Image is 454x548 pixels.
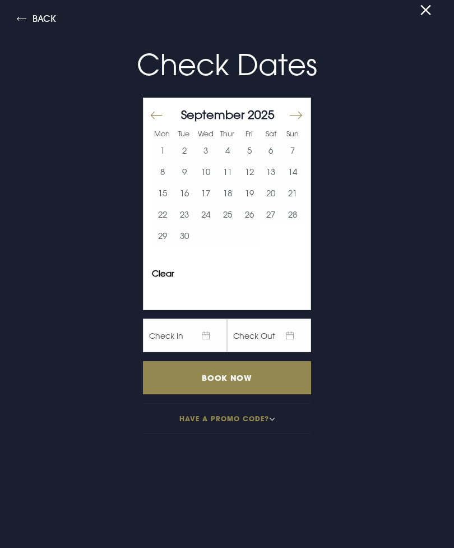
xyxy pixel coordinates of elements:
[238,161,260,182] button: 12
[238,204,260,225] button: 26
[281,140,303,161] button: 7
[152,182,174,204] td: Choose Monday, September 15, 2025 as your start date.
[152,140,174,161] button: 1
[195,204,217,225] td: Choose Wednesday, September 24, 2025 as your start date.
[260,161,282,182] td: Choose Saturday, September 13, 2025 as your start date.
[238,140,260,161] td: Choose Friday, September 5, 2025 as your start date.
[143,361,311,394] input: Book Now
[217,161,239,182] td: Choose Thursday, September 11, 2025 as your start date.
[152,269,174,278] button: Clear
[195,140,217,161] td: Choose Wednesday, September 3, 2025 as your start date.
[195,204,217,225] button: 24
[260,204,282,225] td: Choose Saturday, September 27, 2025 as your start date.
[174,182,196,204] td: Choose Tuesday, September 16, 2025 as your start date.
[217,182,239,204] button: 18
[195,161,217,182] td: Choose Wednesday, September 10, 2025 as your start date.
[217,140,239,161] td: Choose Thursday, September 4, 2025 as your start date.
[238,182,260,204] button: 19
[260,204,282,225] button: 27
[289,104,302,127] button: Move forward to switch to the next month.
[260,161,282,182] button: 13
[174,225,196,246] button: 30
[281,140,303,161] td: Choose Sunday, September 7, 2025 as your start date.
[174,161,196,182] button: 9
[217,204,239,225] button: 25
[152,182,174,204] button: 15
[152,140,174,161] td: Choose Monday, September 1, 2025 as your start date.
[260,182,282,204] button: 20
[152,204,174,225] button: 22
[152,161,174,182] td: Choose Monday, September 8, 2025 as your start date.
[238,204,260,225] td: Choose Friday, September 26, 2025 as your start date.
[143,403,311,434] button: Have a promo code?
[281,182,303,204] td: Choose Sunday, September 21, 2025 as your start date.
[260,140,282,161] td: Choose Saturday, September 6, 2025 as your start date.
[248,107,275,122] span: 2025
[217,140,239,161] button: 4
[23,43,432,86] p: Check Dates
[181,107,244,122] span: September
[195,182,217,204] button: 17
[150,104,164,127] button: Move backward to switch to the previous month.
[174,140,196,161] button: 2
[217,161,239,182] button: 11
[174,161,196,182] td: Choose Tuesday, September 9, 2025 as your start date.
[17,14,56,27] button: Back
[238,182,260,204] td: Choose Friday, September 19, 2025 as your start date.
[238,161,260,182] td: Choose Friday, September 12, 2025 as your start date.
[281,161,303,182] td: Choose Sunday, September 14, 2025 as your start date.
[238,140,260,161] button: 5
[174,140,196,161] td: Choose Tuesday, September 2, 2025 as your start date.
[174,225,196,246] td: Choose Tuesday, September 30, 2025 as your start date.
[152,225,174,246] td: Choose Monday, September 29, 2025 as your start date.
[260,140,282,161] button: 6
[281,182,303,204] button: 21
[281,161,303,182] button: 14
[227,319,311,352] span: Check Out
[174,204,196,225] td: Choose Tuesday, September 23, 2025 as your start date.
[143,319,227,352] span: Check In
[174,204,196,225] button: 23
[217,204,239,225] td: Choose Thursday, September 25, 2025 as your start date.
[152,161,174,182] button: 8
[260,182,282,204] td: Choose Saturday, September 20, 2025 as your start date.
[195,161,217,182] button: 10
[174,182,196,204] button: 16
[195,182,217,204] td: Choose Wednesday, September 17, 2025 as your start date.
[281,204,303,225] td: Choose Sunday, September 28, 2025 as your start date.
[152,225,174,246] button: 29
[152,204,174,225] td: Choose Monday, September 22, 2025 as your start date.
[281,204,303,225] button: 28
[195,140,217,161] button: 3
[217,182,239,204] td: Choose Thursday, September 18, 2025 as your start date.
